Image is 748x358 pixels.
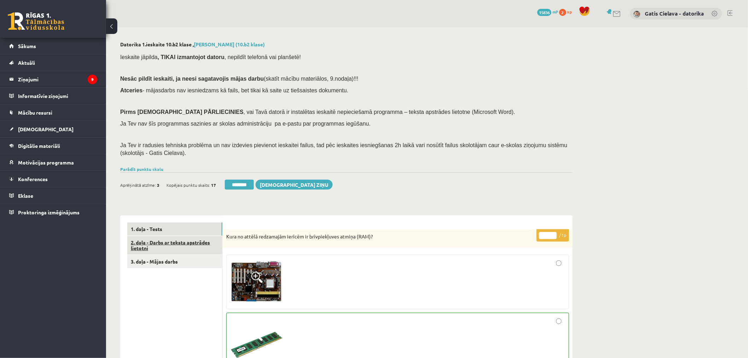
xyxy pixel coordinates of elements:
[18,192,33,199] span: Eklase
[120,76,264,82] span: Nesāc pildīt ieskaiti, ja neesi sagatavojis mājas darbu
[9,121,97,137] a: [DEMOGRAPHIC_DATA]
[537,229,569,242] p: / 1p
[18,126,74,132] span: [DEMOGRAPHIC_DATA]
[166,180,210,190] span: Kopējais punktu skaits:
[127,236,222,255] a: 2. daļa - Darbs ar teksta apstrādes lietotni
[18,209,80,215] span: Proktoringa izmēģinājums
[18,109,52,116] span: Mācību resursi
[9,171,97,187] a: Konferences
[230,260,283,304] img: 1.PNG
[9,54,97,71] a: Aktuāli
[18,176,48,182] span: Konferences
[18,143,60,149] span: Digitālie materiāli
[9,187,97,204] a: Eklase
[120,180,156,190] span: Aprēķinātā atzīme:
[9,88,97,104] a: Informatīvie ziņojumi
[9,204,97,220] a: Proktoringa izmēģinājums
[157,180,159,190] span: 3
[18,88,97,104] legend: Informatīvie ziņojumi
[8,12,64,30] a: Rīgas 1. Tālmācības vidusskola
[18,71,97,87] legend: Ziņojumi
[9,104,97,121] a: Mācību resursi
[120,121,370,127] span: Ja Tev nav šīs programmas sazinies ar skolas administrāciju pa e-pastu par programmas iegūšanu.
[194,41,265,47] a: [PERSON_NAME] (10.b2 klase)
[264,76,358,82] span: (skatīt mācību materiālos, 9.nodaļa)!!!
[567,9,572,15] span: xp
[553,9,558,15] span: mP
[18,159,74,166] span: Motivācijas programma
[559,9,566,16] span: 2
[537,9,551,16] span: 15836
[9,138,97,154] a: Digitālie materiāli
[559,9,575,15] a: 2 xp
[120,142,567,156] span: Ja Tev ir radusies tehniska problēma un nav izdevies pievienot ieskaitei failus, tad pēc ieskaite...
[120,41,573,47] h2: Datorika 1.ieskaite 10.b2 klase ,
[120,109,244,115] span: Pirms [DEMOGRAPHIC_DATA] PĀRLIECINIES
[9,71,97,87] a: Ziņojumi9
[633,11,641,18] img: Gatis Cielava - datorika
[9,38,97,54] a: Sākums
[120,87,142,93] b: Atceries
[120,166,163,172] a: Parādīt punktu skalu
[18,43,36,49] span: Sākums
[645,10,704,17] a: Gatis Cielava - datorika
[537,9,558,15] a: 15836 mP
[226,233,534,240] p: Kura no attēlā redzamajām ierīcēm ir brīvpiekļuves atmiņa (RAM)?
[211,180,216,190] span: 17
[18,59,35,66] span: Aktuāli
[120,87,349,93] span: - mājasdarbs nav iesniedzams kā fails, bet tikai kā saite uz tiešsaistes dokumentu.
[256,180,333,190] a: [DEMOGRAPHIC_DATA] ziņu
[127,255,222,268] a: 3. daļa - Mājas darbs
[127,223,222,236] a: 1. daļa - Tests
[88,75,97,84] i: 9
[9,154,97,171] a: Motivācijas programma
[244,109,515,115] span: , vai Tavā datorā ir instalētas ieskaitē nepieciešamā programma – teksta apstrādes lietotne (Micr...
[120,54,301,60] span: Ieskaite jāpilda , nepildīt telefonā vai planšetē!
[158,54,224,60] b: , TIKAI izmantojot datoru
